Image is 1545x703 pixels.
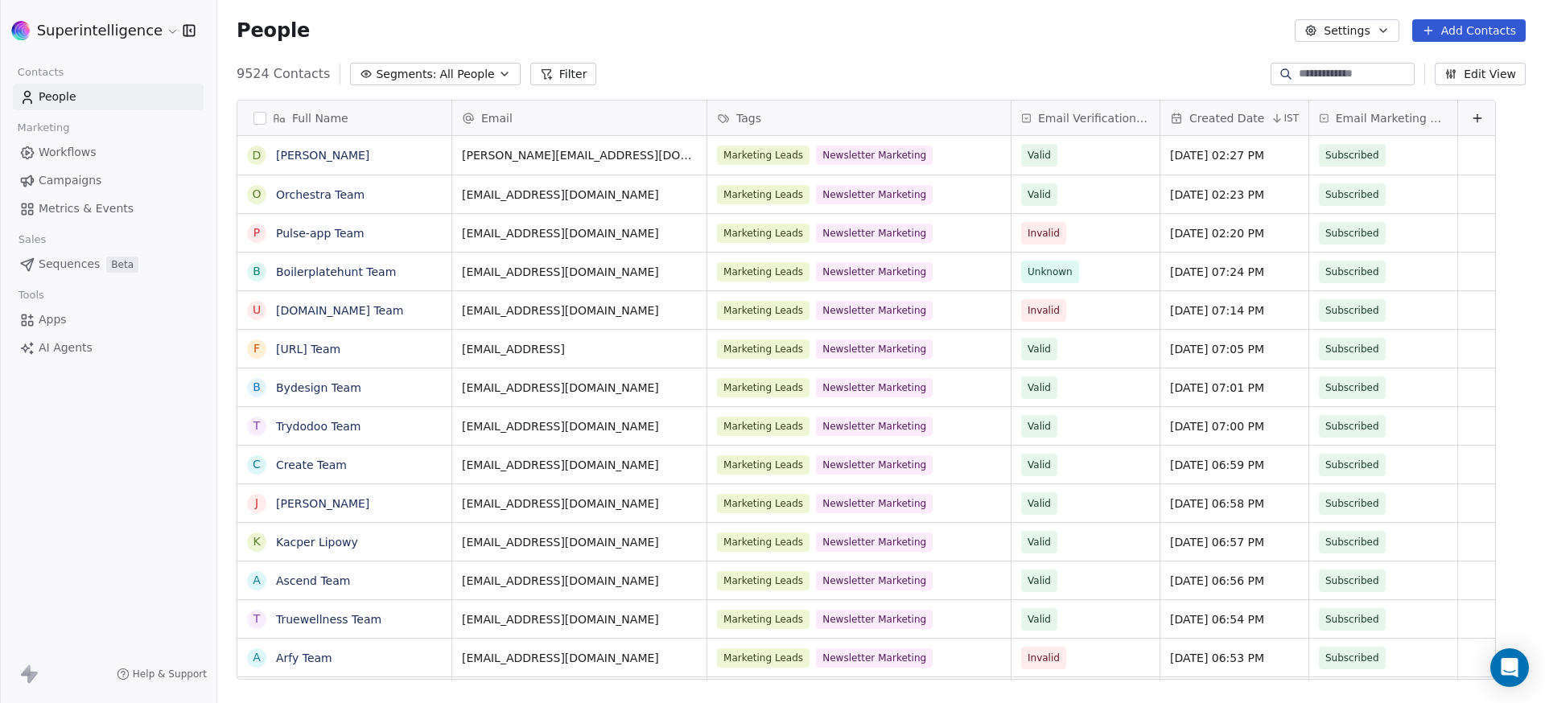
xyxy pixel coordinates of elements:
[252,186,261,203] div: O
[1011,101,1160,135] div: Email Verification Status
[1325,457,1379,473] span: Subscribed
[1170,534,1299,550] span: [DATE] 06:57 PM
[1189,110,1264,126] span: Created Date
[13,139,204,166] a: Workflows
[253,302,261,319] div: U
[717,648,810,668] span: Marketing Leads
[253,417,261,434] div: T
[816,648,933,668] span: Newsletter Marketing
[1028,611,1051,627] span: Valid
[462,225,697,241] span: [EMAIL_ADDRESS][DOMAIN_NAME]
[1309,101,1457,135] div: Email Marketing Consent
[1325,380,1379,396] span: Subscribed
[19,17,171,44] button: Superintelligence
[717,532,810,552] span: Marketing Leads
[276,613,381,626] a: Truewellness Team
[39,88,76,105] span: People
[10,60,71,84] span: Contacts
[253,456,261,473] div: C
[11,283,51,307] span: Tools
[1038,110,1150,126] span: Email Verification Status
[1028,495,1051,512] span: Valid
[1325,573,1379,589] span: Subscribed
[237,136,452,680] div: grid
[816,378,933,397] span: Newsletter Marketing
[462,147,697,163] span: [PERSON_NAME][EMAIL_ADDRESS][DOMAIN_NAME]
[1170,147,1299,163] span: [DATE] 02:27 PM
[13,251,204,277] a: SequencesBeta
[13,306,204,333] a: Apps
[1028,225,1060,241] span: Invalid
[253,649,261,666] div: A
[1170,341,1299,357] span: [DATE] 07:05 PM
[462,418,697,434] span: [EMAIL_ADDRESS][DOMAIN_NAME]
[276,343,340,356] a: [URL] Team
[276,652,332,664] a: Arfy Team
[707,101,1011,135] div: Tags
[39,256,100,273] span: Sequences
[39,172,101,189] span: Campaigns
[276,574,350,587] a: Ascend Team
[13,335,204,361] a: AI Agents
[253,610,261,627] div: T
[1028,341,1051,357] span: Valid
[1028,573,1051,589] span: Valid
[462,264,697,280] span: [EMAIL_ADDRESS][DOMAIN_NAME]
[462,534,697,550] span: [EMAIL_ADDRESS][DOMAIN_NAME]
[237,18,310,43] span: People
[106,257,138,273] span: Beta
[1028,302,1060,319] span: Invalid
[39,144,97,161] span: Workflows
[1435,63,1526,85] button: Edit View
[276,304,403,317] a: [DOMAIN_NAME] Team
[1170,302,1299,319] span: [DATE] 07:14 PM
[816,185,933,204] span: Newsletter Marketing
[1325,341,1379,357] span: Subscribed
[37,20,163,41] span: Superintelligence
[11,228,53,252] span: Sales
[1028,380,1051,396] span: Valid
[39,339,93,356] span: AI Agents
[462,650,697,666] span: [EMAIL_ADDRESS][DOMAIN_NAME]
[11,21,31,40] img: sinews%20copy.png
[816,417,933,436] span: Newsletter Marketing
[39,200,134,217] span: Metrics & Events
[253,224,260,241] div: P
[481,110,513,126] span: Email
[1295,19,1399,42] button: Settings
[816,571,933,590] span: Newsletter Marketing
[1028,147,1051,163] span: Valid
[253,340,260,357] div: F
[717,301,810,320] span: Marketing Leads
[276,458,347,471] a: Create Team
[816,455,933,475] span: Newsletter Marketing
[1028,187,1051,203] span: Valid
[276,420,360,433] a: Trydodoo Team
[462,302,697,319] span: [EMAIL_ADDRESS][DOMAIN_NAME]
[276,149,369,162] a: [PERSON_NAME]
[1028,650,1060,666] span: Invalid
[253,263,261,280] div: B
[13,195,204,222] a: Metrics & Events
[1283,112,1299,125] span: IST
[816,224,933,243] span: Newsletter Marketing
[1028,457,1051,473] span: Valid
[816,339,933,359] span: Newsletter Marketing
[1325,611,1379,627] span: Subscribed
[452,101,707,135] div: Email
[717,378,810,397] span: Marketing Leads
[717,571,810,590] span: Marketing Leads
[1325,302,1379,319] span: Subscribed
[1028,264,1073,280] span: Unknown
[717,146,810,165] span: Marketing Leads
[1028,534,1051,550] span: Valid
[276,536,358,549] a: Kacper Lipowy
[462,573,697,589] span: [EMAIL_ADDRESS][DOMAIN_NAME]
[1325,495,1379,512] span: Subscribed
[717,185,810,204] span: Marketing Leads
[462,187,697,203] span: [EMAIL_ADDRESS][DOMAIN_NAME]
[276,188,365,201] a: Orchestra Team
[292,110,348,126] span: Full Name
[1170,611,1299,627] span: [DATE] 06:54 PM
[717,417,810,436] span: Marketing Leads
